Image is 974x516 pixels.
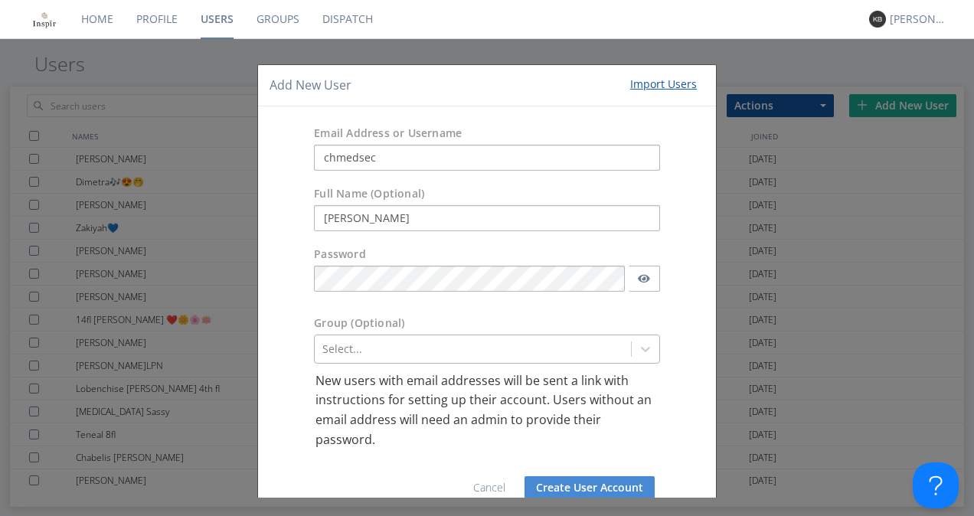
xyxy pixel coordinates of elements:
input: e.g. email@address.com, Housekeeping1 [314,145,660,171]
img: 373638.png [869,11,886,28]
input: Julie Appleseed [314,205,660,231]
div: Import Users [630,77,697,92]
label: Password [314,247,366,262]
p: New users with email addresses will be sent a link with instructions for setting up their account... [315,371,659,449]
a: Cancel [473,480,505,495]
button: Create User Account [525,476,655,499]
label: Email Address or Username [314,126,462,141]
div: [PERSON_NAME] [890,11,947,27]
img: ff256a24637843f88611b6364927a22a [31,5,58,33]
label: Full Name (Optional) [314,186,424,201]
label: Group (Optional) [314,315,404,331]
h4: Add New User [270,77,351,94]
